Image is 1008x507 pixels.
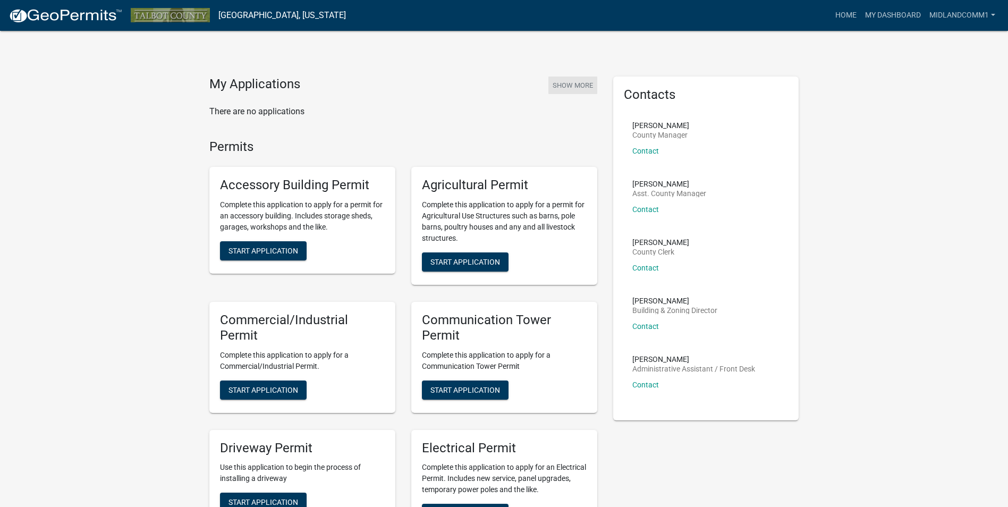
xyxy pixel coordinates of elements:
[632,131,689,139] p: County Manager
[632,239,689,246] p: [PERSON_NAME]
[632,297,717,305] p: [PERSON_NAME]
[632,365,755,373] p: Administrative Assistant / Front Desk
[632,147,659,155] a: Contact
[131,8,210,22] img: Talbot County, Georgia
[632,264,659,272] a: Contact
[632,248,689,256] p: County Clerk
[218,6,346,24] a: [GEOGRAPHIC_DATA], [US_STATE]
[632,122,689,129] p: [PERSON_NAME]
[548,77,597,94] button: Show More
[209,77,300,92] h4: My Applications
[624,87,789,103] h5: Contacts
[422,381,509,400] button: Start Application
[430,258,500,266] span: Start Application
[228,247,298,255] span: Start Application
[422,252,509,272] button: Start Application
[831,5,861,26] a: Home
[632,322,659,331] a: Contact
[220,462,385,484] p: Use this application to begin the process of installing a driveway
[422,178,587,193] h5: Agricultural Permit
[228,498,298,506] span: Start Application
[632,381,659,389] a: Contact
[632,356,755,363] p: [PERSON_NAME]
[632,190,706,197] p: Asst. County Manager
[220,441,385,456] h5: Driveway Permit
[220,312,385,343] h5: Commercial/Industrial Permit
[632,307,717,314] p: Building & Zoning Director
[220,178,385,193] h5: Accessory Building Permit
[422,441,587,456] h5: Electrical Permit
[209,105,597,118] p: There are no applications
[422,199,587,244] p: Complete this application to apply for a permit for Agricultural Use Structures such as barns, po...
[430,385,500,394] span: Start Application
[861,5,925,26] a: My Dashboard
[632,205,659,214] a: Contact
[220,381,307,400] button: Start Application
[228,385,298,394] span: Start Application
[220,199,385,233] p: Complete this application to apply for a permit for an accessory building. Includes storage sheds...
[220,350,385,372] p: Complete this application to apply for a Commercial/Industrial Permit.
[422,350,587,372] p: Complete this application to apply for a Communication Tower Permit
[925,5,999,26] a: MidlandComm1
[632,180,706,188] p: [PERSON_NAME]
[422,312,587,343] h5: Communication Tower Permit
[209,139,597,155] h4: Permits
[220,241,307,260] button: Start Application
[422,462,587,495] p: Complete this application to apply for an Electrical Permit. Includes new service, panel upgrades...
